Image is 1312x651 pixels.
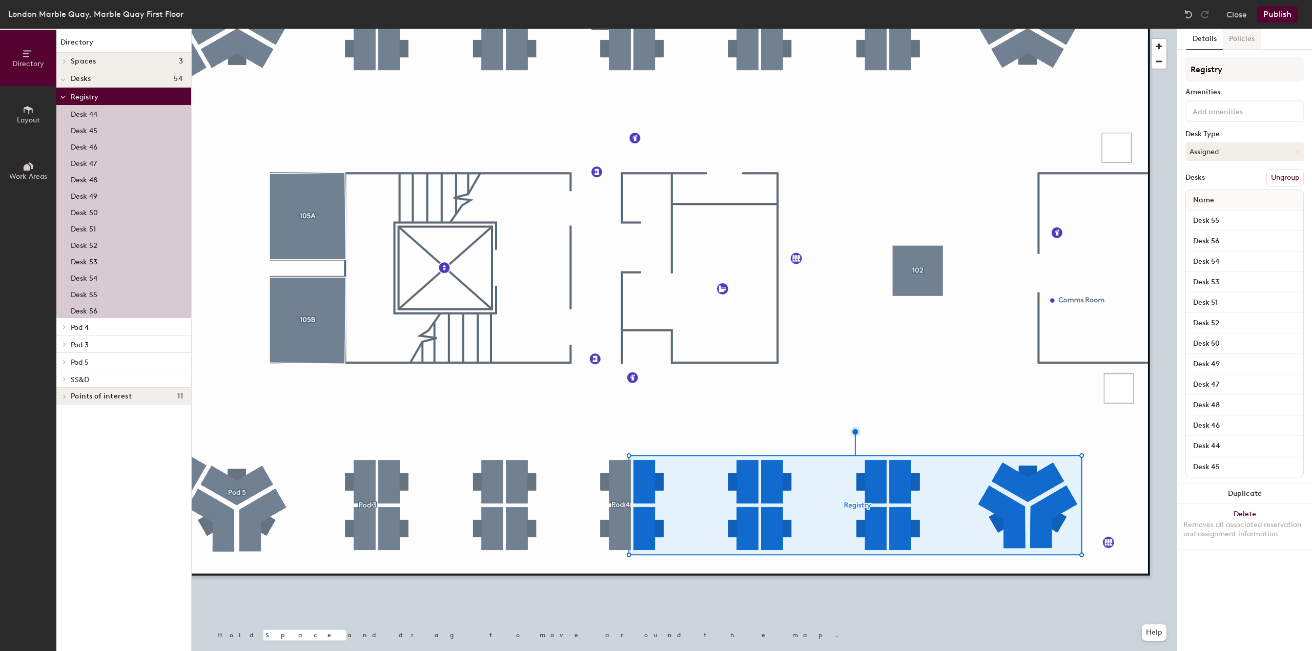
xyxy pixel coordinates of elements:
[71,358,89,367] span: Pod 5
[56,37,191,53] h1: Directory
[1188,316,1301,330] input: Unnamed desk
[1185,88,1304,96] div: Amenities
[1188,337,1301,351] input: Unnamed desk
[71,107,97,119] p: Desk 44
[71,304,97,316] p: Desk 56
[1188,377,1301,392] input: Unnamed desk
[177,392,183,401] span: 11
[71,205,98,217] p: Desk 50
[71,123,97,135] p: Desk 45
[1177,504,1312,549] button: DeleteRemoves all associated reservation and assignment information
[1188,357,1301,371] input: Unnamed desk
[12,59,44,68] span: Directory
[9,172,47,181] span: Work Areas
[71,222,96,234] p: Desk 51
[71,392,132,401] span: Points of interest
[1185,174,1205,182] div: Desks
[1188,214,1301,228] input: Unnamed desk
[71,57,96,66] span: Spaces
[1183,520,1306,539] div: Removes all associated reservation and assignment information
[1200,9,1210,19] img: Redo
[71,75,91,83] span: Desks
[1226,6,1247,23] button: Close
[1223,29,1261,50] button: Policies
[1188,418,1301,433] input: Unnamed desk
[1188,296,1301,310] input: Unnamed desk
[1177,484,1312,504] button: Duplicate
[1183,9,1194,19] img: Undo
[1188,439,1301,453] input: Unnamed desk
[71,341,89,349] span: Pod 3
[1188,191,1219,209] span: Name
[1257,6,1298,23] button: Publish
[71,271,97,283] p: Desk 54
[71,255,97,266] p: Desk 53
[71,287,97,299] p: Desk 55
[1188,275,1301,289] input: Unnamed desk
[17,116,40,124] span: Layout
[1191,104,1283,117] input: Add amenities
[71,189,97,201] p: Desk 49
[1188,459,1301,474] input: Unnamed desk
[1185,130,1304,138] div: Desk Type
[1188,234,1301,248] input: Unnamed desk
[179,57,183,66] span: 3
[71,156,97,168] p: Desk 47
[1188,398,1301,412] input: Unnamed desk
[1188,255,1301,269] input: Unnamed desk
[8,8,183,20] div: London Marble Quay, Marble Quay First Floor
[1186,29,1223,50] button: Details
[1266,169,1304,186] button: Ungroup
[71,173,97,184] p: Desk 48
[174,75,183,83] span: 54
[71,375,89,384] span: SS&D
[71,238,97,250] p: Desk 52
[1185,142,1304,161] button: Assigned
[71,93,98,101] span: Registry
[71,140,97,152] p: Desk 46
[1142,624,1166,641] button: Help
[71,323,89,332] span: Pod 4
